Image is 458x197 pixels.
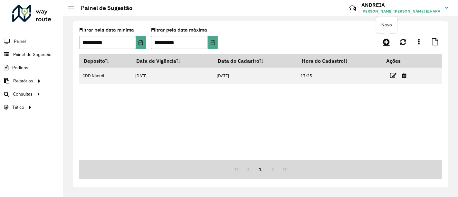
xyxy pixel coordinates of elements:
button: Choose Date [136,36,146,49]
span: [PERSON_NAME] [PERSON_NAME] EIHARA [361,8,440,14]
span: Relatórios [13,78,33,84]
td: [DATE] [213,68,297,84]
th: Hora do Cadastro [297,54,382,68]
h3: ANDREIA [361,2,440,8]
a: Contato Rápido [346,1,360,15]
th: Data do Cadastro [213,54,297,68]
span: Tático [12,104,24,111]
h2: Painel de Sugestão [74,5,132,12]
button: 1 [254,163,267,175]
th: Data de Vigência [132,54,213,68]
td: 17:25 [297,68,382,84]
th: Depósito [79,54,132,68]
span: Painel [14,38,26,45]
th: Ações [382,54,420,68]
button: Choose Date [208,36,218,49]
td: [DATE] [132,68,213,84]
td: CDD Niterói [79,68,132,84]
div: Novo [376,16,397,33]
a: Excluir [402,71,407,80]
span: Pedidos [12,64,28,71]
label: Filtrar pela data máxima [151,26,207,34]
a: Editar [390,71,396,80]
span: Consultas [13,91,33,98]
label: Filtrar pela data mínima [79,26,134,34]
span: Painel de Sugestão [13,51,52,58]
